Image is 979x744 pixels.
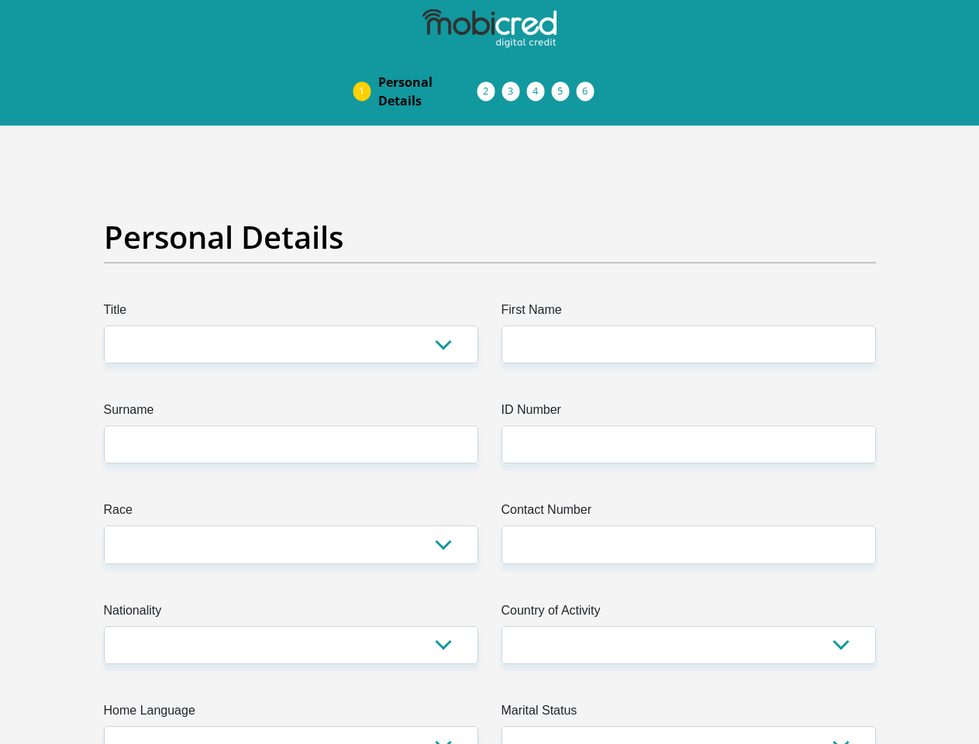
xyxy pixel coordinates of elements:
[502,325,876,363] input: First Name
[502,425,876,463] input: ID Number
[502,301,876,325] label: First Name
[104,701,478,726] label: Home Language
[104,425,478,463] input: Surname
[104,401,478,425] label: Surname
[502,601,876,626] label: Country of Activity
[104,501,478,525] label: Race
[502,525,876,563] input: Contact Number
[502,501,876,525] label: Contact Number
[104,219,876,256] h2: Personal Details
[422,9,556,48] img: mobicred logo
[502,401,876,425] label: ID Number
[104,601,478,626] label: Nationality
[502,701,876,726] label: Marital Status
[378,73,477,110] span: Personal Details
[366,67,490,116] a: PersonalDetails
[104,301,478,325] label: Title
